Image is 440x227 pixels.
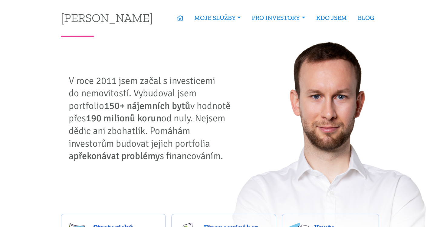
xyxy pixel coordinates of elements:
[352,11,379,25] a: BLOG
[61,12,153,24] a: [PERSON_NAME]
[86,112,161,124] strong: 190 milionů korun
[189,11,246,25] a: MOJE SLUŽBY
[246,11,310,25] a: PRO INVESTORY
[311,11,352,25] a: KDO JSEM
[69,75,235,162] p: V roce 2011 jsem začal s investicemi do nemovitostí. Vybudoval jsem portfolio v hodnotě přes od n...
[104,100,190,112] strong: 150+ nájemních bytů
[74,150,160,162] strong: překonávat problémy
